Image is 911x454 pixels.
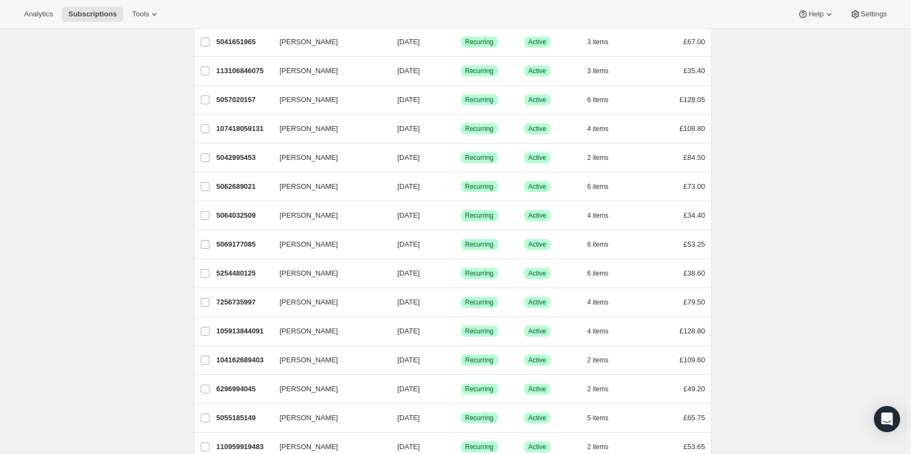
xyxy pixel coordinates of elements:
[280,123,338,134] span: [PERSON_NAME]
[588,92,621,107] button: 6 items
[588,150,621,165] button: 2 items
[684,269,705,277] span: £38.60
[529,298,547,307] span: Active
[217,326,271,337] p: 105913844091
[280,65,338,76] span: [PERSON_NAME]
[791,7,841,22] button: Help
[280,441,338,452] span: [PERSON_NAME]
[529,269,547,278] span: Active
[588,34,621,50] button: 3 items
[398,182,420,190] span: [DATE]
[465,153,494,162] span: Recurring
[465,95,494,104] span: Recurring
[529,240,547,249] span: Active
[680,95,705,104] span: £128.05
[398,124,420,133] span: [DATE]
[588,414,609,422] span: 5 items
[588,95,609,104] span: 6 items
[280,355,338,366] span: [PERSON_NAME]
[280,268,338,279] span: [PERSON_NAME]
[465,240,494,249] span: Recurring
[398,38,420,46] span: [DATE]
[217,150,705,165] div: 5042995453[PERSON_NAME][DATE]SuccessRecurringSuccessActive2 items£84.50
[588,385,609,393] span: 2 items
[280,413,338,423] span: [PERSON_NAME]
[684,298,705,306] span: £79.50
[874,406,900,432] div: Open Intercom Messenger
[217,413,271,423] p: 5055185149
[17,7,59,22] button: Analytics
[398,356,420,364] span: [DATE]
[62,7,123,22] button: Subscriptions
[529,327,547,336] span: Active
[588,211,609,220] span: 4 items
[588,269,609,278] span: 6 items
[217,92,705,107] div: 5057020157[PERSON_NAME][DATE]SuccessRecurringSuccessActive6 items£128.05
[280,181,338,192] span: [PERSON_NAME]
[529,67,547,75] span: Active
[684,443,705,451] span: £53.65
[529,153,547,162] span: Active
[217,181,271,192] p: 5062689021
[217,179,705,194] div: 5062689021[PERSON_NAME][DATE]SuccessRecurringSuccessActive6 items£73.00
[684,414,705,422] span: £65.75
[465,67,494,75] span: Recurring
[68,10,117,19] span: Subscriptions
[273,207,382,224] button: [PERSON_NAME]
[588,124,609,133] span: 4 items
[398,385,420,393] span: [DATE]
[273,322,382,340] button: [PERSON_NAME]
[684,153,705,162] span: £84.50
[217,355,271,366] p: 104162689403
[684,211,705,219] span: £34.40
[217,94,271,105] p: 5057020157
[217,295,705,310] div: 7256735997[PERSON_NAME][DATE]SuccessRecurringSuccessActive4 items£79.50
[273,62,382,80] button: [PERSON_NAME]
[588,240,609,249] span: 6 items
[217,266,705,281] div: 5254480125[PERSON_NAME][DATE]SuccessRecurringSuccessActive6 items£38.60
[529,182,547,191] span: Active
[273,178,382,195] button: [PERSON_NAME]
[398,95,420,104] span: [DATE]
[588,208,621,223] button: 4 items
[684,182,705,190] span: £73.00
[465,385,494,393] span: Recurring
[217,152,271,163] p: 5042995453
[588,324,621,339] button: 4 items
[529,95,547,104] span: Active
[588,443,609,451] span: 2 items
[217,123,271,134] p: 107418059131
[529,443,547,451] span: Active
[273,409,382,427] button: [PERSON_NAME]
[529,356,547,365] span: Active
[217,34,705,50] div: 5041651965[PERSON_NAME][DATE]SuccessRecurringSuccessActive3 items£67.00
[465,269,494,278] span: Recurring
[280,94,338,105] span: [PERSON_NAME]
[588,353,621,368] button: 2 items
[529,414,547,422] span: Active
[680,327,705,335] span: £128.80
[398,153,420,162] span: [DATE]
[273,120,382,138] button: [PERSON_NAME]
[273,294,382,311] button: [PERSON_NAME]
[588,237,621,252] button: 6 items
[843,7,894,22] button: Settings
[217,210,271,221] p: 5064032509
[217,121,705,136] div: 107418059131[PERSON_NAME][DATE]SuccessRecurringSuccessActive4 items£108.80
[588,179,621,194] button: 6 items
[680,356,705,364] span: £109.60
[529,211,547,220] span: Active
[588,153,609,162] span: 2 items
[217,237,705,252] div: 5069177085[PERSON_NAME][DATE]SuccessRecurringSuccessActive6 items£53.25
[217,268,271,279] p: 5254480125
[465,182,494,191] span: Recurring
[465,443,494,451] span: Recurring
[273,351,382,369] button: [PERSON_NAME]
[465,356,494,365] span: Recurring
[398,269,420,277] span: [DATE]
[588,410,621,426] button: 5 items
[217,324,705,339] div: 105913844091[PERSON_NAME][DATE]SuccessRecurringSuccessActive4 items£128.80
[280,239,338,250] span: [PERSON_NAME]
[398,443,420,451] span: [DATE]
[217,353,705,368] div: 104162689403[PERSON_NAME][DATE]SuccessRecurringSuccessActive2 items£109.60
